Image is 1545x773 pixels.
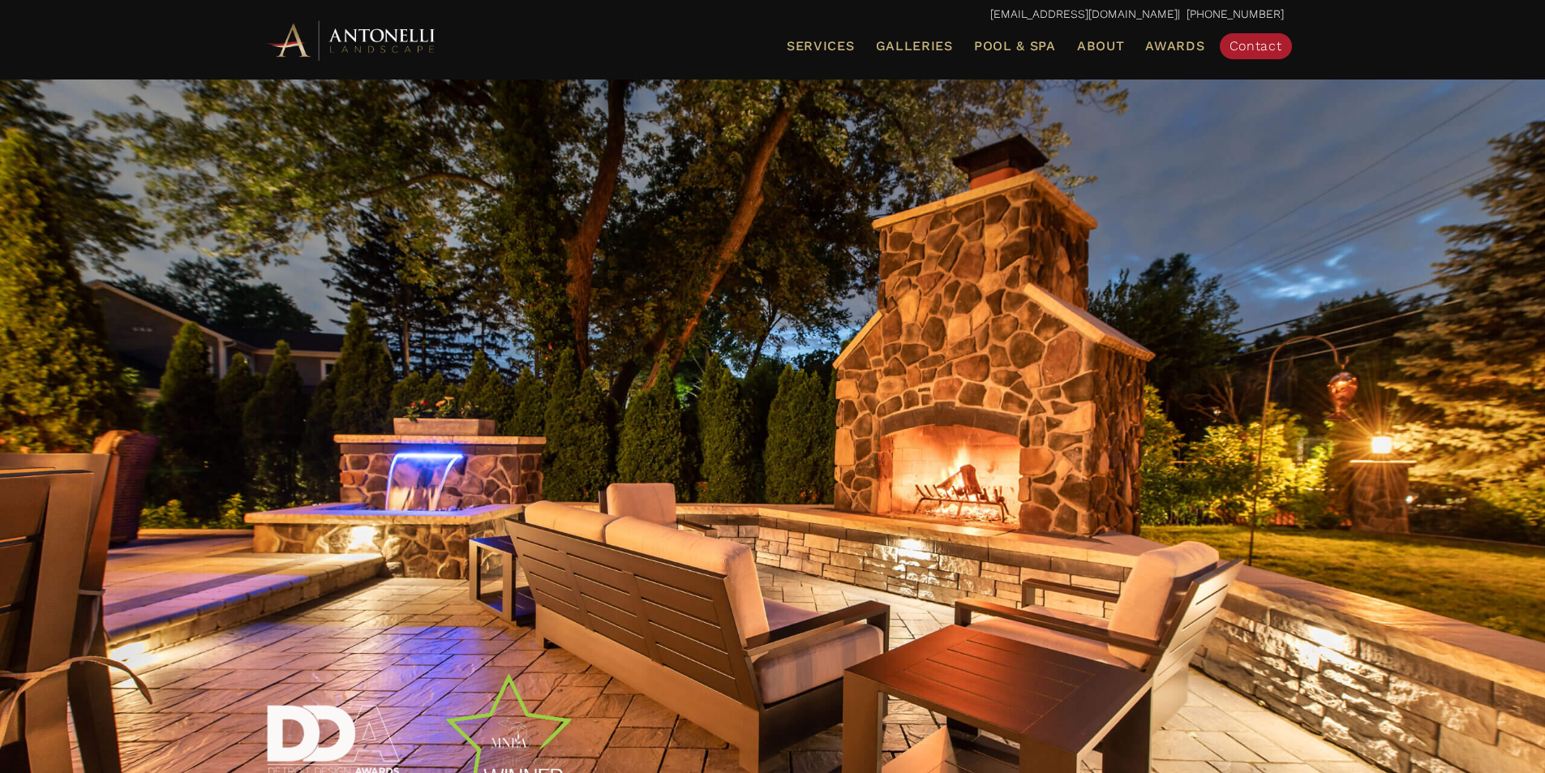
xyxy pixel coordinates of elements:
[876,38,953,54] span: Galleries
[1071,36,1131,57] a: About
[1139,36,1211,57] a: Awards
[780,36,861,57] a: Services
[974,38,1056,54] span: Pool & Spa
[1230,38,1282,54] span: Contact
[262,4,1284,25] p: | [PHONE_NUMBER]
[968,36,1062,57] a: Pool & Spa
[262,18,440,62] img: Antonelli Horizontal Logo
[990,7,1178,20] a: [EMAIL_ADDRESS][DOMAIN_NAME]
[1077,40,1125,53] span: About
[1220,33,1292,59] a: Contact
[787,40,855,53] span: Services
[869,36,959,57] a: Galleries
[1145,38,1204,54] span: Awards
